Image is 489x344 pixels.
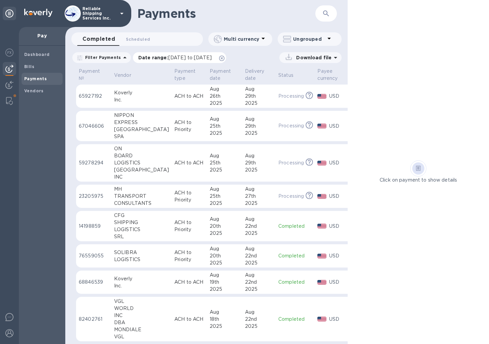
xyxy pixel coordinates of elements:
[245,216,273,223] div: Aug
[210,230,240,237] div: 2025
[245,123,273,130] div: 29th
[210,116,240,123] div: Aug
[245,68,264,82] p: Delivery date
[210,223,240,230] div: 20th
[210,166,240,174] div: 2025
[114,174,169,181] div: INC
[210,279,240,286] div: 19th
[114,219,169,226] div: SHIPPING
[245,230,273,237] div: 2025
[210,68,231,82] p: Payment date
[210,152,240,159] div: Aug
[293,54,331,61] p: Download file
[79,68,100,82] p: Payment №
[210,316,240,323] div: 18th
[79,223,109,230] p: 14198859
[210,68,240,82] span: Payment date
[329,223,346,230] p: USD
[317,68,346,82] span: Payee currency
[79,279,109,286] p: 68846539
[24,64,34,69] b: Bills
[293,36,325,42] p: Ungrouped
[245,259,273,267] div: 2025
[317,68,338,82] p: Payee currency
[114,305,169,312] div: WORLD
[137,6,297,21] h1: Payments
[245,116,273,123] div: Aug
[210,272,240,279] div: Aug
[245,193,273,200] div: 27th
[114,119,169,126] div: EXPRESS
[278,93,304,100] p: Processing
[114,145,169,152] div: ON
[114,212,169,219] div: CFG
[317,94,326,99] img: USD
[210,216,240,223] div: Aug
[114,333,169,340] div: VGL
[174,119,204,133] p: ACH to Priority
[114,312,169,319] div: INC
[114,126,169,133] div: [GEOGRAPHIC_DATA]
[224,36,259,42] p: Multi currency
[24,76,47,81] b: Payments
[174,93,204,100] p: ACH to ACH
[79,159,109,166] p: 59278294
[278,252,312,259] p: Completed
[114,256,169,263] div: LOGISTICS
[210,252,240,259] div: 20th
[114,326,169,333] div: MONDIALE
[174,219,204,233] p: ACH to Priority
[114,112,169,119] div: NIPPON
[317,124,326,128] img: USD
[278,122,304,129] p: Processing
[278,72,293,79] p: Status
[210,245,240,252] div: Aug
[114,233,169,240] div: SRL
[79,68,109,82] span: Payment №
[114,200,169,207] div: CONSULTANTS
[210,193,240,200] div: 25th
[317,224,326,228] img: USD
[245,252,273,259] div: 22nd
[317,280,326,285] img: USD
[245,323,273,330] div: 2025
[114,319,169,326] div: DBA
[245,286,273,293] div: 2025
[3,7,16,20] div: Unpin categories
[114,226,169,233] div: LOGISTICS
[278,72,302,79] span: Status
[245,245,273,252] div: Aug
[79,93,109,100] p: 65927192
[174,68,196,82] p: Payment type
[329,93,346,100] p: USD
[245,86,273,93] div: Aug
[278,223,312,230] p: Completed
[24,52,50,57] b: Dashboard
[245,68,273,82] span: Delivery date
[245,186,273,193] div: Aug
[82,55,121,60] p: Filter Payments
[5,49,13,57] img: Foreign exchange
[210,100,240,107] div: 2025
[114,193,169,200] div: TRANSPORT
[114,72,131,79] p: Vendor
[329,252,346,259] p: USD
[317,194,326,199] img: USD
[245,223,273,230] div: 22nd
[210,93,240,100] div: 26th
[174,159,204,166] p: ACH to ACH
[82,34,115,44] span: Completed
[210,309,240,316] div: Aug
[210,259,240,267] div: 2025
[245,279,273,286] div: 22nd
[210,186,240,193] div: Aug
[114,166,169,174] div: [GEOGRAPHIC_DATA]
[380,177,457,184] p: Click on payment to show details
[245,200,273,207] div: 2025
[79,316,109,323] p: 82402761
[114,298,169,305] div: VGL
[329,123,346,130] p: USD
[245,309,273,316] div: Aug
[245,316,273,323] div: 22nd
[245,130,273,137] div: 2025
